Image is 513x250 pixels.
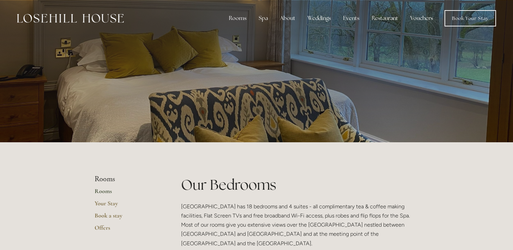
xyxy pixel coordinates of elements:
a: Rooms [95,187,159,200]
a: Your Stay [95,200,159,212]
div: Rooms [223,12,252,25]
p: [GEOGRAPHIC_DATA] has 18 bedrooms and 4 suites - all complimentary tea & coffee making facilities... [181,202,419,248]
a: Offers [95,224,159,236]
h1: Our Bedrooms [181,175,419,195]
a: Book Your Stay [445,10,496,26]
li: Rooms [95,175,159,184]
a: Book a stay [95,212,159,224]
div: About [275,12,301,25]
div: Restaurant [366,12,403,25]
div: Weddings [302,12,336,25]
div: Events [338,12,365,25]
a: Vouchers [405,12,438,25]
img: Losehill House [17,14,124,23]
div: Spa [253,12,273,25]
